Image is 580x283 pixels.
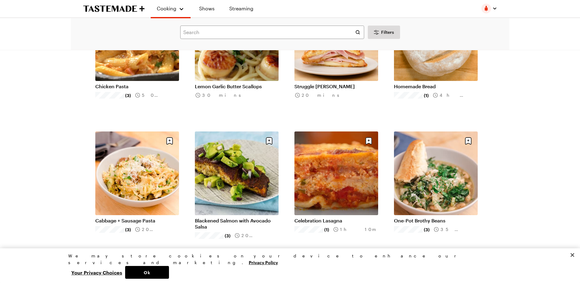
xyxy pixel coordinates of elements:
[381,29,394,35] span: Filters
[195,218,279,230] a: Blackened Salmon with Avocado Salsa
[566,248,579,262] button: Close
[125,266,169,279] button: Ok
[68,253,507,266] div: We may store cookies on your device to enhance our services and marketing.
[481,4,491,13] img: Profile picture
[462,135,474,147] button: Save recipe
[68,266,125,279] button: Your Privacy Choices
[95,218,179,224] a: Cabbage + Sausage Pasta
[157,5,176,11] span: Cooking
[249,259,278,265] a: More information about your privacy, opens in a new tab
[95,83,179,89] a: Chicken Pasta
[481,4,497,13] button: Profile picture
[68,253,507,279] div: Privacy
[294,83,378,89] a: Struggle [PERSON_NAME]
[363,135,374,147] button: Save recipe
[83,5,145,12] a: To Tastemade Home Page
[368,26,400,39] button: Desktop filters
[195,83,279,89] a: Lemon Garlic Butter Scallops
[164,135,175,147] button: Save recipe
[263,135,275,147] button: Save recipe
[394,83,478,89] a: Homemade Bread
[394,218,478,224] a: One-Pot Brothy Beans
[157,2,185,15] button: Cooking
[294,218,378,224] a: Celebration Lasagna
